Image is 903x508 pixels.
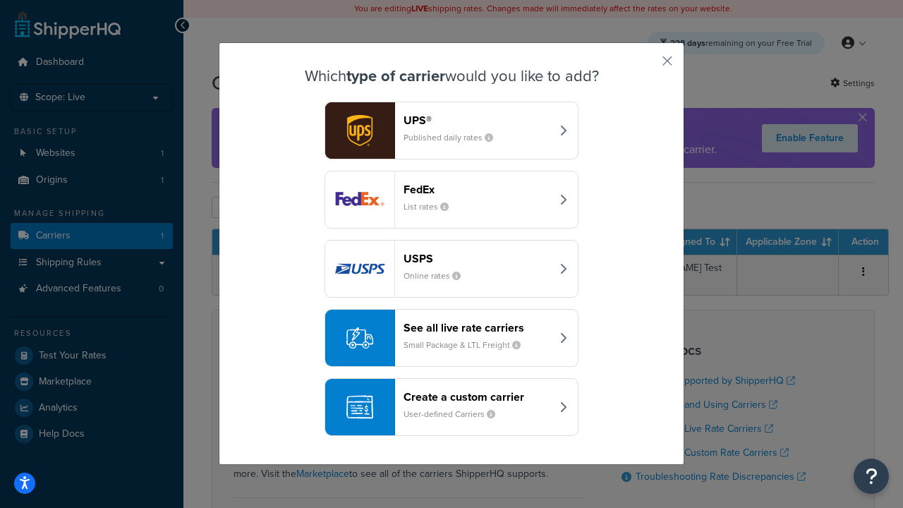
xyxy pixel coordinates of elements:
small: User-defined Carriers [404,408,507,421]
header: Create a custom carrier [404,390,551,404]
button: usps logoUSPSOnline rates [325,240,578,298]
button: ups logoUPS®Published daily rates [325,102,578,159]
small: Published daily rates [404,131,504,144]
small: List rates [404,200,460,213]
strong: type of carrier [346,64,445,87]
header: See all live rate carriers [404,321,551,334]
img: icon-carrier-liverate-becf4550.svg [346,325,373,351]
header: USPS [404,252,551,265]
header: FedEx [404,183,551,196]
img: usps logo [325,241,394,297]
img: ups logo [325,102,394,159]
header: UPS® [404,114,551,127]
h3: Which would you like to add? [255,68,648,85]
img: fedEx logo [325,171,394,228]
button: fedEx logoFedExList rates [325,171,578,229]
img: icon-carrier-custom-c93b8a24.svg [346,394,373,421]
button: Create a custom carrierUser-defined Carriers [325,378,578,436]
button: Open Resource Center [854,459,889,494]
small: Online rates [404,270,472,282]
small: Small Package & LTL Freight [404,339,532,351]
button: See all live rate carriersSmall Package & LTL Freight [325,309,578,367]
